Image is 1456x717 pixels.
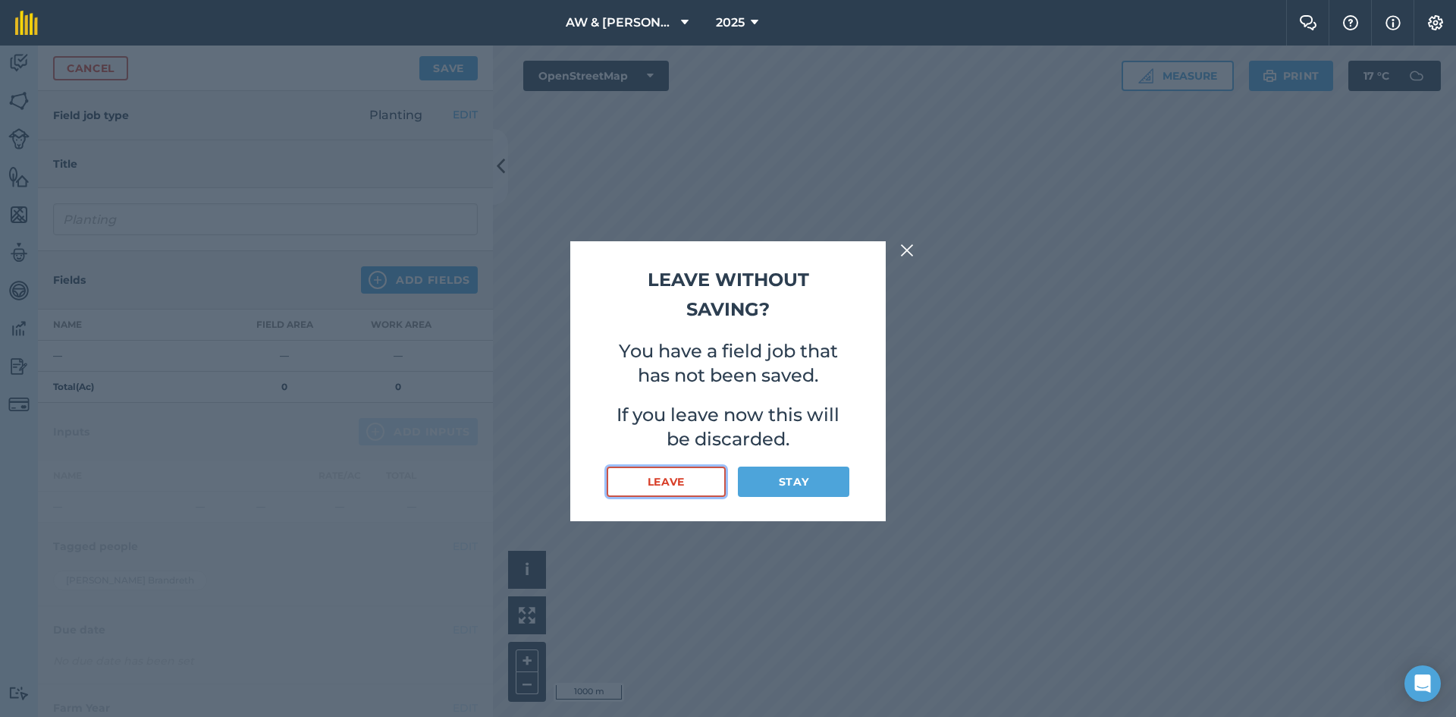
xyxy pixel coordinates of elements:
[607,266,849,324] h2: Leave without saving?
[716,14,745,32] span: 2025
[1299,15,1317,30] img: Two speech bubbles overlapping with the left bubble in the forefront
[738,467,849,497] button: Stay
[1385,14,1401,32] img: svg+xml;base64,PHN2ZyB4bWxucz0iaHR0cDovL3d3dy53My5vcmcvMjAwMC9zdmciIHdpZHRoPSIxNyIgaGVpZ2h0PSIxNy...
[15,11,38,35] img: fieldmargin Logo
[566,14,675,32] span: AW & [PERSON_NAME] & Son
[607,467,726,497] button: Leave
[607,403,849,451] p: If you leave now this will be discarded.
[1404,665,1441,702] div: Open Intercom Messenger
[1341,15,1360,30] img: A question mark icon
[607,339,849,388] p: You have a field job that has not been saved.
[1426,15,1445,30] img: A cog icon
[900,241,914,259] img: svg+xml;base64,PHN2ZyB4bWxucz0iaHR0cDovL3d3dy53My5vcmcvMjAwMC9zdmciIHdpZHRoPSIyMiIgaGVpZ2h0PSIzMC...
